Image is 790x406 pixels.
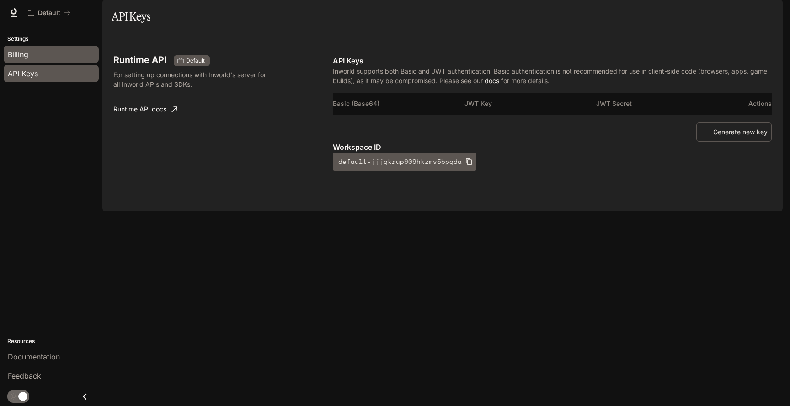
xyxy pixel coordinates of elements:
th: Actions [728,93,772,115]
p: Inworld supports both Basic and JWT authentication. Basic authentication is not recommended for u... [333,66,772,85]
a: Runtime API docs [110,100,181,118]
p: For setting up connections with Inworld's server for all Inworld APIs and SDKs. [113,70,272,89]
h3: Runtime API [113,55,166,64]
div: These keys will apply to your current workspace only [174,55,210,66]
button: All workspaces [24,4,75,22]
th: JWT Key [464,93,596,115]
p: Default [38,9,60,17]
p: API Keys [333,55,772,66]
button: Generate new key [696,122,772,142]
h1: API Keys [112,7,150,26]
button: default-jjjgkrup909hkzmv5bpqda [333,153,476,171]
p: Workspace ID [333,142,772,153]
span: Default [182,57,208,65]
a: docs [485,77,499,84]
th: Basic (Base64) [333,93,464,115]
th: JWT Secret [596,93,728,115]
